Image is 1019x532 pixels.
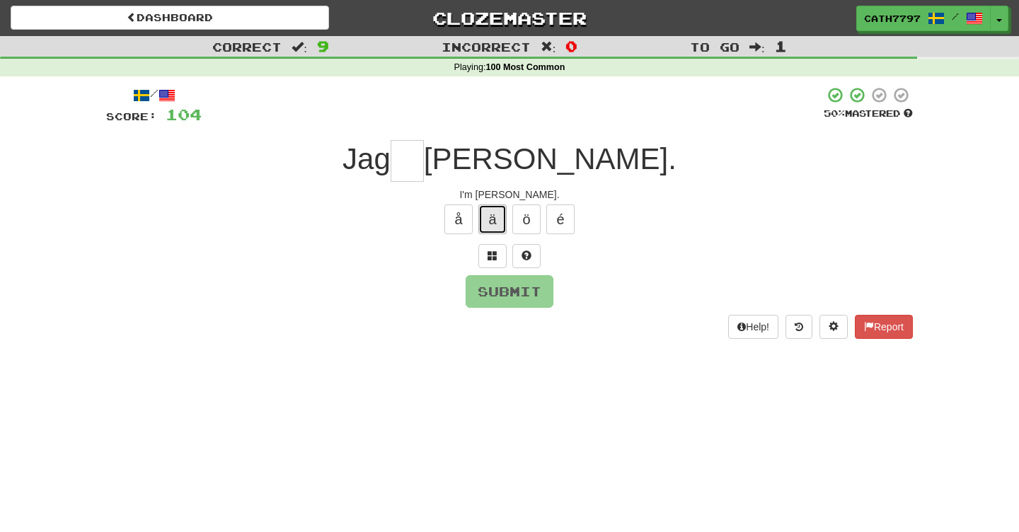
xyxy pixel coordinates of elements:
span: To go [690,40,739,54]
span: : [541,41,556,53]
span: 1 [775,37,787,54]
strong: 100 Most Common [485,62,565,72]
button: Round history (alt+y) [785,315,812,339]
span: cath7797 [864,12,921,25]
button: Switch sentence to multiple choice alt+p [478,244,507,268]
span: 9 [317,37,329,54]
a: Clozemaster [350,6,669,30]
button: å [444,204,473,234]
button: Single letter hint - you only get 1 per sentence and score half the points! alt+h [512,244,541,268]
span: 0 [565,37,577,54]
span: Incorrect [442,40,531,54]
button: ö [512,204,541,234]
button: ä [478,204,507,234]
span: / [952,11,959,21]
span: 50 % [824,108,845,119]
a: cath7797 / [856,6,991,31]
span: Jag [342,142,391,175]
span: [PERSON_NAME]. [424,142,677,175]
span: 104 [166,105,202,123]
div: Mastered [824,108,913,120]
button: Submit [466,275,553,308]
div: I'm [PERSON_NAME]. [106,187,913,202]
span: Correct [212,40,282,54]
span: Score: [106,110,157,122]
span: : [292,41,307,53]
span: : [749,41,765,53]
div: / [106,86,202,104]
button: é [546,204,575,234]
button: Report [855,315,913,339]
button: Help! [728,315,778,339]
a: Dashboard [11,6,329,30]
